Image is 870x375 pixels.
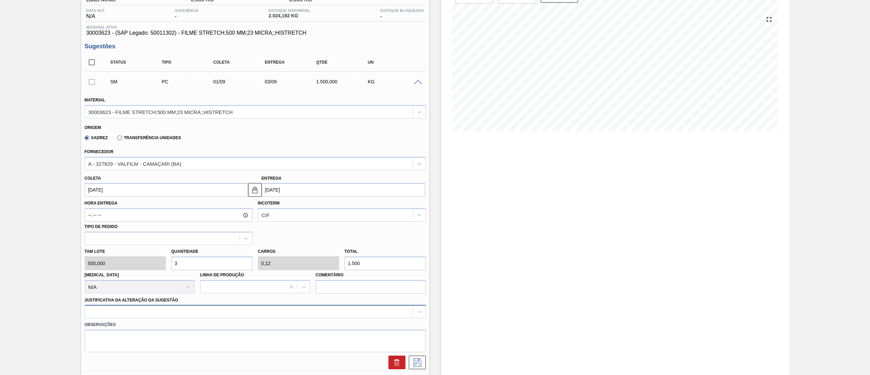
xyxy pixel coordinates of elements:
[85,9,107,19] div: N/A
[85,273,119,277] label: [MEDICAL_DATA]
[211,79,270,84] div: 01/09/2025
[85,320,426,330] label: Observações
[385,356,405,369] div: Excluir Sugestão
[173,9,200,19] div: -
[85,43,426,50] h3: Sugestões
[345,249,358,254] label: Total
[262,183,425,197] input: dd/mm/yyyy
[85,98,105,102] label: Material
[85,224,118,229] label: Tipo de pedido
[86,9,105,13] span: Data out
[258,249,276,254] label: Carros
[85,183,248,197] input: dd/mm/yyyy
[251,186,259,194] img: locked
[117,135,181,140] label: Transferência Unidades
[366,60,425,65] div: UN
[88,109,233,115] div: 30003623 - FILME STRETCH;500 MM;23 MICRA;;HISTRETCH
[379,9,425,19] div: -
[268,13,310,18] span: 2.024,192 KG
[314,79,373,84] div: 1.500,000
[405,356,426,369] div: Salvar Sugestão
[85,135,108,140] label: Xadrez
[262,212,270,218] div: CIF
[314,60,373,65] div: Qtde
[85,247,166,257] label: Tam lote
[248,183,262,197] button: locked
[262,176,282,181] label: Entrega
[366,79,425,84] div: KG
[200,273,244,277] label: Linha de Produção
[258,201,280,206] label: Incoterm
[316,270,426,280] label: Comentário
[86,25,424,29] span: Material ativo
[171,249,198,254] label: Quantidade
[85,149,114,154] label: Fornecedor
[85,298,178,303] label: Justificativa da Alteração da Sugestão
[85,198,253,208] label: Hora Entrega
[109,60,168,65] div: Status
[86,30,424,36] span: 30003623 - (SAP Legado: 50011302) - FILME STRETCH;500 MM;23 MICRA;;HISTRETCH
[85,125,101,130] label: Origem
[85,176,101,181] label: Coleta
[263,79,322,84] div: 03/09/2025
[160,60,219,65] div: Tipo
[88,161,181,166] div: A - 327829 - VALFILM - CAMAÇARI (BA)
[380,9,424,13] span: Estoque Bloqueado
[268,9,310,13] span: Estoque Disponível
[109,79,168,84] div: Sugestão Manual
[175,9,198,13] span: Suficiência
[160,79,219,84] div: Pedido de Compra
[263,60,322,65] div: Entrega
[211,60,270,65] div: Coleta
